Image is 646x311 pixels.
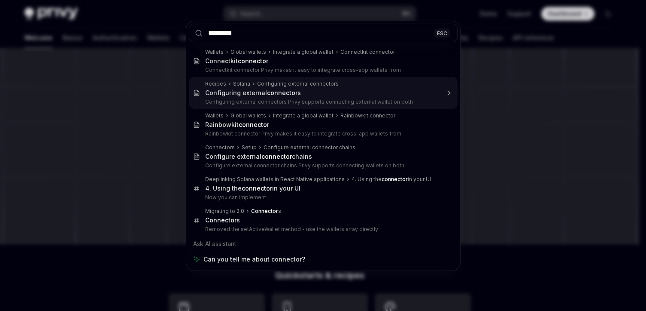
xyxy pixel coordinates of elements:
div: Wallets [205,49,224,55]
div: Configure external connector chains [264,144,355,151]
div: s [251,208,281,215]
p: Now you can implement [205,194,440,201]
b: Connector [251,208,278,214]
div: Rainbowkit [205,121,269,129]
div: Global wallets [230,49,266,55]
p: Connectkit connector Privy makes it easy to integrate cross-app wallets from [205,67,440,74]
div: Integrate a global wallet [273,49,334,55]
b: connector [239,121,269,128]
b: connector [382,176,408,182]
div: Connectkit [205,57,268,65]
div: Wallets [205,112,224,119]
p: Rainbowkit connector Privy makes it easy to integrate cross-app wallets from [205,130,440,137]
div: Migrating to 2.0 [205,208,244,215]
b: Connector [205,216,237,224]
div: Connectors [205,144,235,151]
p: Configuring external connectors Privy supports connecting external wallet on both [205,99,440,105]
div: 4. Using the in your UI [352,176,431,183]
div: Rainbowkit connector [340,112,395,119]
b: connector [242,185,272,192]
div: 4. Using the in your UI [205,185,300,192]
div: Ask AI assistant [189,236,458,252]
p: Removed the setActiveWallet method - use the wallets array directly [205,226,440,233]
div: Deeplinking Solana wallets in React Native applications [205,176,345,183]
b: connector [267,89,297,96]
div: Configure external chains [205,153,312,160]
div: Solana [233,80,250,87]
div: Global wallets [230,112,266,119]
p: Configure external connector chains Privy supports connecting wallets on both [205,162,440,169]
div: Configuring external s [205,89,301,97]
div: s [205,216,240,224]
b: connector [238,57,268,65]
div: Setup [242,144,257,151]
div: Connectkit connector [340,49,395,55]
div: Recipes [205,80,226,87]
span: Can you tell me about connector? [203,255,305,264]
div: ESC [434,28,450,37]
b: connector [261,153,292,160]
div: Configuring external connectors [257,80,339,87]
div: Integrate a global wallet [273,112,334,119]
